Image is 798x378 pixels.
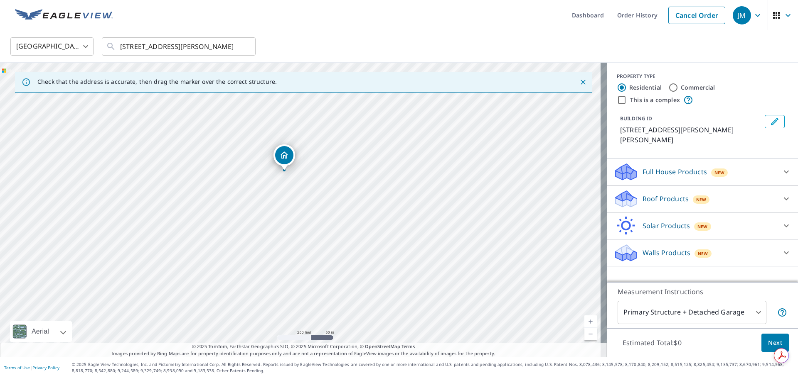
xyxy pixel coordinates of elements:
[698,250,708,257] span: New
[643,167,707,177] p: Full House Products
[584,328,597,340] a: Current Level 17, Zoom Out
[4,365,30,371] a: Terms of Use
[618,301,766,324] div: Primary Structure + Detached Garage
[697,223,708,230] span: New
[120,35,239,58] input: Search by address or latitude-longitude
[618,287,787,297] p: Measurement Instructions
[643,248,690,258] p: Walls Products
[401,343,415,349] a: Terms
[584,315,597,328] a: Current Level 17, Zoom In
[613,162,791,182] div: Full House ProductsNew
[192,343,415,350] span: © 2025 TomTom, Earthstar Geographics SIO, © 2025 Microsoft Corporation, ©
[15,9,113,22] img: EV Logo
[761,334,789,352] button: Next
[629,83,662,92] label: Residential
[616,334,688,352] p: Estimated Total: $0
[10,35,94,58] div: [GEOGRAPHIC_DATA]
[681,83,715,92] label: Commercial
[714,169,725,176] span: New
[620,115,652,122] p: BUILDING ID
[643,194,689,204] p: Roof Products
[273,144,295,170] div: Dropped pin, building 1, Residential property, 4193 Matthews Pl Fort Knox, KY 40121
[620,125,761,145] p: [STREET_ADDRESS][PERSON_NAME][PERSON_NAME]
[696,196,707,203] span: New
[72,361,794,374] p: © 2025 Eagle View Technologies, Inc. and Pictometry International Corp. All Rights Reserved. Repo...
[578,77,589,88] button: Close
[37,78,277,85] p: Check that the address is accurate, then drag the marker over the correct structure.
[4,365,59,370] p: |
[643,221,690,231] p: Solar Products
[613,189,791,209] div: Roof ProductsNew
[29,321,52,342] div: Aerial
[613,243,791,263] div: Walls ProductsNew
[768,338,782,348] span: Next
[613,216,791,236] div: Solar ProductsNew
[617,73,788,80] div: PROPERTY TYPE
[733,6,751,24] div: JM
[365,343,400,349] a: OpenStreetMap
[630,96,680,104] label: This is a complex
[765,115,785,128] button: Edit building 1
[32,365,59,371] a: Privacy Policy
[10,321,72,342] div: Aerial
[668,7,725,24] a: Cancel Order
